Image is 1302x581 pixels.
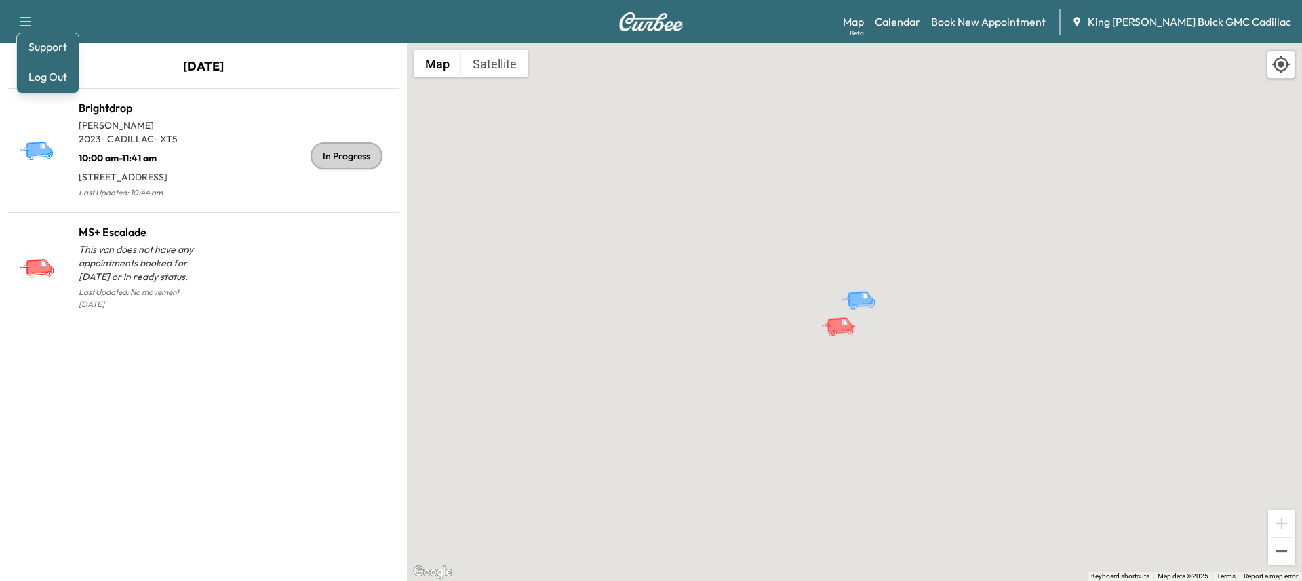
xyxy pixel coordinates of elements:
button: Zoom out [1268,538,1295,565]
a: Open this area in Google Maps (opens a new window) [410,563,455,581]
button: Show satellite imagery [461,50,528,77]
div: Beta [850,28,864,38]
a: Book New Appointment [931,14,1046,30]
a: Support [22,39,73,55]
p: [PERSON_NAME] [79,119,203,132]
h1: MS+ Escalade [79,224,203,240]
img: Google [410,563,455,581]
p: This van does not have any appointments booked for [DATE] or in ready status. [79,243,203,283]
a: MapBeta [843,14,864,30]
span: Map data ©2025 [1158,572,1208,580]
a: Calendar [875,14,920,30]
span: King [PERSON_NAME] Buick GMC Cadillac [1088,14,1291,30]
a: Terms (opens in new tab) [1217,572,1236,580]
div: In Progress [311,142,382,169]
p: Last Updated: 10:44 am [79,184,203,201]
gmp-advanced-marker: MS+ Escalade [821,302,868,326]
button: Log Out [22,66,73,87]
button: Keyboard shortcuts [1091,572,1149,581]
a: Report a map error [1244,572,1298,580]
p: Last Updated: No movement [DATE] [79,283,203,313]
p: [STREET_ADDRESS] [79,165,203,184]
p: 2023 - CADILLAC - XT5 [79,132,203,146]
gmp-advanced-marker: Brightdrop [841,276,888,300]
img: Curbee Logo [618,12,684,31]
button: Zoom in [1268,510,1295,537]
h1: Brightdrop [79,100,203,116]
button: Show street map [414,50,461,77]
p: 10:00 am - 11:41 am [79,146,203,165]
div: Recenter map [1267,50,1295,79]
